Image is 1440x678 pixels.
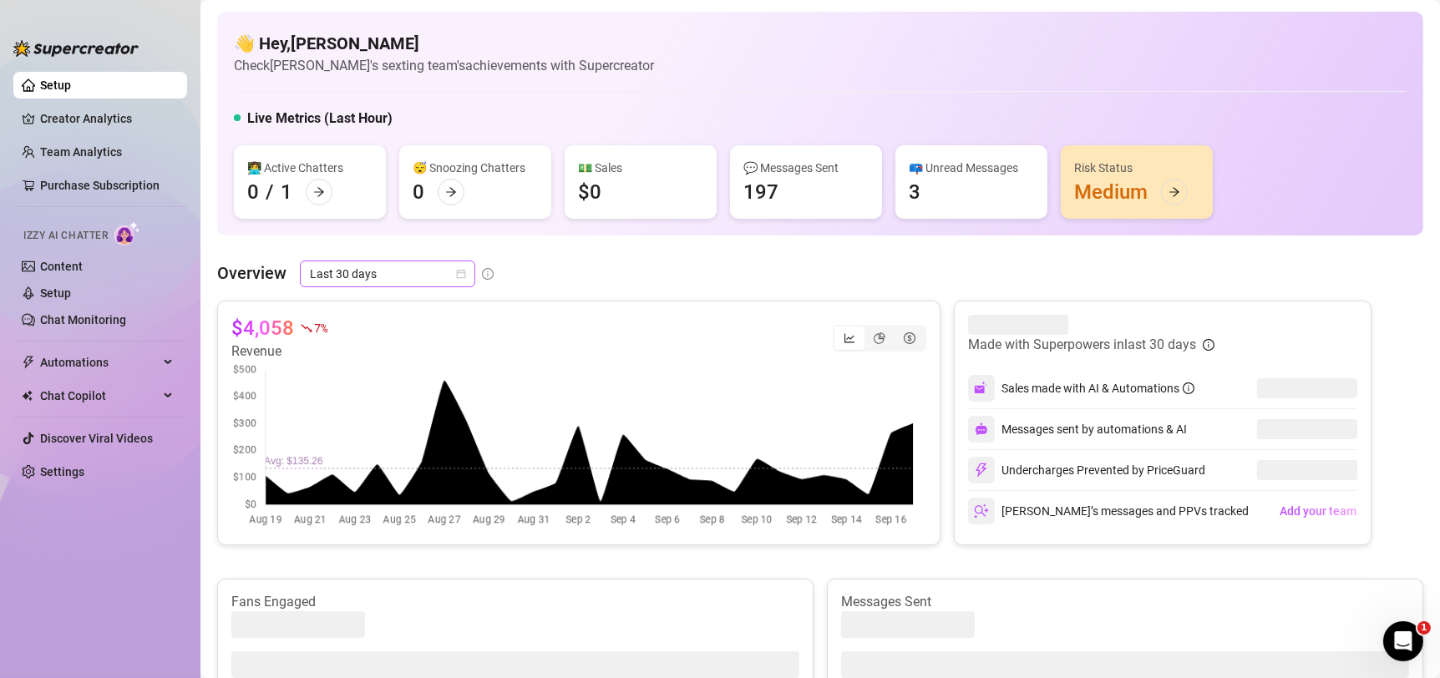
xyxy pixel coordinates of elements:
div: Sales made with AI & Automations [1001,379,1194,397]
a: Settings [40,465,84,478]
div: [PERSON_NAME]’s messages and PPVs tracked [968,498,1249,524]
span: thunderbolt [22,356,35,369]
article: Revenue [231,342,327,362]
img: svg%3e [974,463,989,478]
div: Undercharges Prevented by PriceGuard [968,457,1205,483]
article: Made with Superpowers in last 30 days [968,335,1196,355]
span: dollar-circle [904,332,915,344]
a: Content [40,260,83,273]
a: Team Analytics [40,145,122,159]
span: pie-chart [874,332,885,344]
div: segmented control [833,325,926,352]
span: 1 [1417,621,1431,635]
img: Chat Copilot [22,390,33,402]
span: Chat Copilot [40,382,159,409]
div: 💵 Sales [578,159,703,177]
button: Add your team [1279,498,1357,524]
a: Discover Viral Videos [40,432,153,445]
span: calendar [456,269,466,279]
img: svg%3e [975,422,988,436]
div: 0 [413,179,424,205]
div: $0 [578,179,601,205]
span: arrow-right [445,186,457,198]
img: svg%3e [974,381,989,396]
img: logo-BBDzfeDw.svg [13,40,139,57]
article: Check [PERSON_NAME]'s sexting team's achievements with Supercreator [234,55,654,76]
span: line-chart [844,332,855,344]
span: Automations [40,349,159,376]
div: 📪 Unread Messages [909,159,1034,177]
a: Purchase Subscription [40,172,174,199]
div: 😴 Snoozing Chatters [413,159,538,177]
a: Setup [40,286,71,300]
article: Messages Sent [841,593,1409,611]
a: Chat Monitoring [40,313,126,326]
a: Setup [40,78,71,92]
div: Risk Status [1074,159,1199,177]
article: Overview [217,261,286,286]
div: 197 [743,179,778,205]
span: Izzy AI Chatter [23,228,108,244]
span: info-circle [1203,339,1214,351]
iframe: Intercom live chat [1383,621,1423,661]
h5: Live Metrics (Last Hour) [247,109,393,129]
div: 3 [909,179,920,205]
div: 0 [247,179,259,205]
div: Messages sent by automations & AI [968,416,1187,443]
span: info-circle [482,268,494,280]
span: Last 30 days [310,261,465,286]
article: Fans Engaged [231,593,799,611]
img: AI Chatter [114,221,140,245]
span: arrow-right [313,186,325,198]
span: Add your team [1280,504,1356,518]
span: info-circle [1183,382,1194,394]
a: Creator Analytics [40,105,174,132]
div: 1 [281,179,292,205]
span: arrow-right [1169,186,1180,198]
span: fall [301,322,312,334]
span: 7 % [314,320,327,336]
div: 👩‍💻 Active Chatters [247,159,373,177]
img: svg%3e [974,503,989,519]
article: $4,058 [231,315,294,342]
div: 💬 Messages Sent [743,159,869,177]
h4: 👋 Hey, [PERSON_NAME] [234,32,654,55]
